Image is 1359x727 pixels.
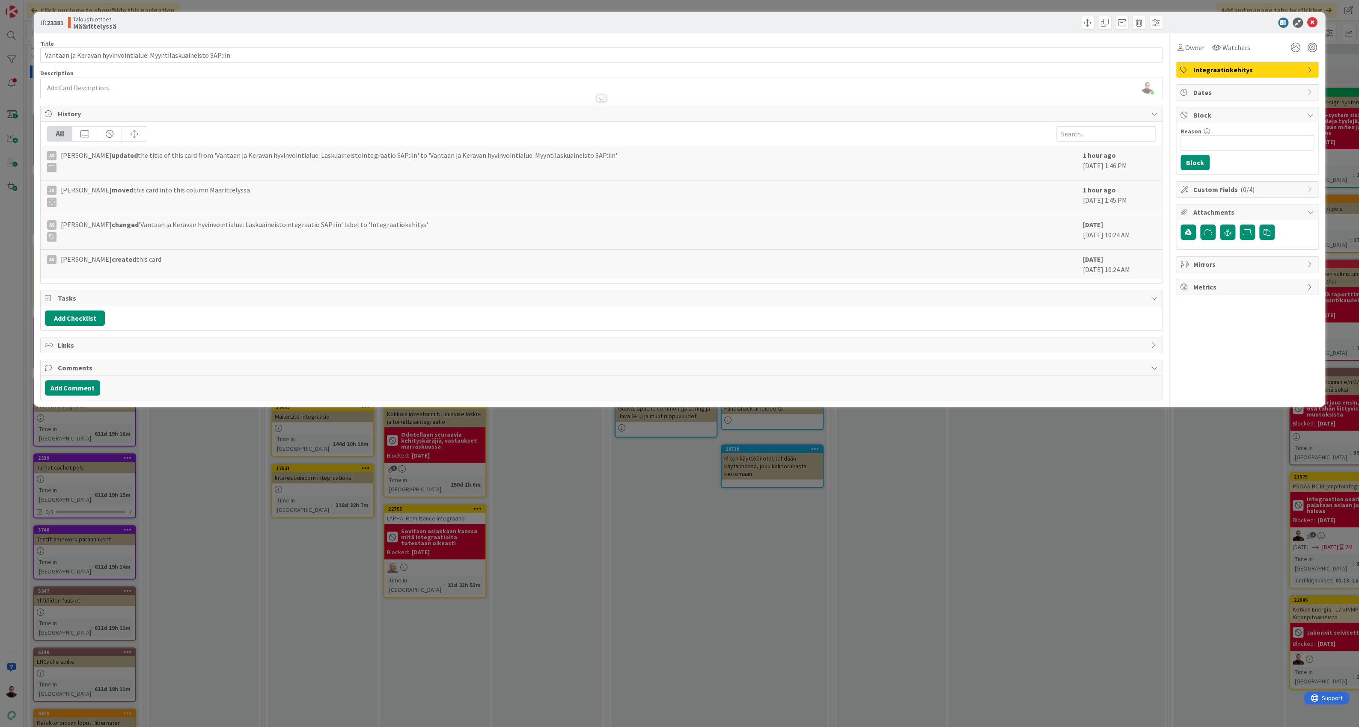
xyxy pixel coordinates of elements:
span: [PERSON_NAME] 'Vantaan ja Keravan hyvinvointialue: Laskuaineistointegraatio SAP:iin' label to 'In... [61,219,428,242]
div: [DATE] 10:24 AM [1083,254,1156,275]
label: Title [40,40,54,47]
input: Search... [1056,126,1156,142]
span: Comments [58,363,1146,373]
span: ID [40,18,64,28]
b: updated [112,151,138,160]
img: GyOPHTWdLeFzhezoR5WqbUuXKKP5xpSS.jpg [1141,82,1153,94]
span: [PERSON_NAME] this card [61,254,161,264]
button: Add Checklist [45,310,105,326]
b: [DATE] [1083,255,1103,263]
span: Owner [1185,42,1204,53]
span: Custom Fields [1193,184,1303,195]
b: 23381 [47,18,64,27]
div: [DATE] 1:45 PM [1083,185,1156,210]
span: ( 0/4 ) [1240,185,1255,194]
button: Block [1181,155,1210,170]
span: Links [58,340,1146,350]
span: Metrics [1193,282,1303,292]
b: 1 hour ago [1083,151,1116,160]
span: Support [18,1,39,12]
b: changed [112,220,139,229]
div: AS [47,220,57,230]
div: JK [47,186,57,195]
span: Block [1193,110,1303,120]
div: AS [47,151,57,160]
span: [PERSON_NAME] the title of this card from 'Vantaan ja Keravan hyvinvointialue: Laskuaineistointeg... [61,150,617,172]
span: Integraatiokehitys [1193,65,1303,75]
span: Taloustuotteet [73,16,116,23]
b: Määrittelyssä [73,23,116,30]
span: Mirrors [1193,259,1303,269]
b: created [112,255,136,263]
span: Attachments [1193,207,1303,217]
div: All [48,127,72,141]
b: 1 hour ago [1083,186,1116,194]
input: type card name here... [40,47,1162,63]
b: [DATE] [1083,220,1103,229]
button: Add Comment [45,380,100,396]
span: History [58,109,1146,119]
span: Dates [1193,87,1303,98]
div: [DATE] 1:46 PM [1083,150,1156,176]
label: Reason [1181,127,1201,135]
span: Tasks [58,293,1146,303]
div: [DATE] 10:24 AM [1083,219,1156,245]
div: AS [47,255,57,264]
span: [PERSON_NAME] this card into this column Määrittelyssä [61,185,250,207]
span: Watchers [1222,42,1250,53]
span: Description [40,69,74,77]
b: moved [112,186,133,194]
